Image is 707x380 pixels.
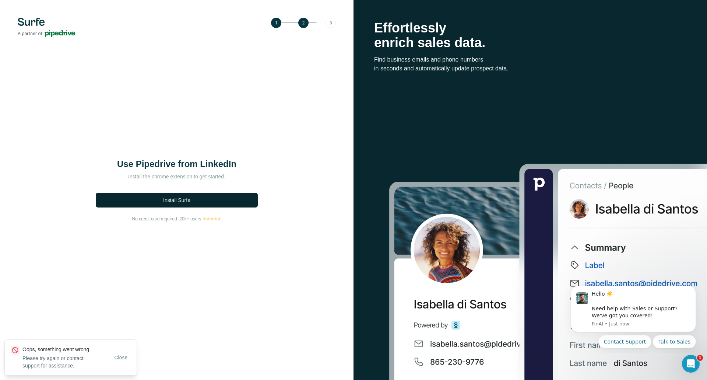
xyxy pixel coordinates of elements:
[682,355,700,373] iframe: Intercom live chat
[22,355,105,369] p: Please try again or contact support for assistance.
[96,193,258,208] button: Install Surfe
[22,346,105,353] p: Oops, something went wrong
[103,158,250,170] h1: Use Pipedrive from LinkedIn
[374,64,686,73] p: in seconds and automatically update prospect data.
[18,18,75,37] img: Surfe's logo
[374,35,686,50] p: enrich sales data.
[389,163,707,380] img: Surfe Stock Photo - Selling good vibes
[560,279,707,353] iframe: Intercom notifications message
[103,173,250,180] p: Install the chrome extension to get started.
[697,355,703,361] span: 1
[163,196,190,204] span: Install Surfe
[115,354,128,361] span: Close
[271,18,336,28] img: Step 2
[374,21,686,35] p: Effortlessly
[132,216,201,222] span: No credit card required. 20k+ users
[109,351,133,364] button: Close
[374,55,686,64] p: Find business emails and phone numbers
